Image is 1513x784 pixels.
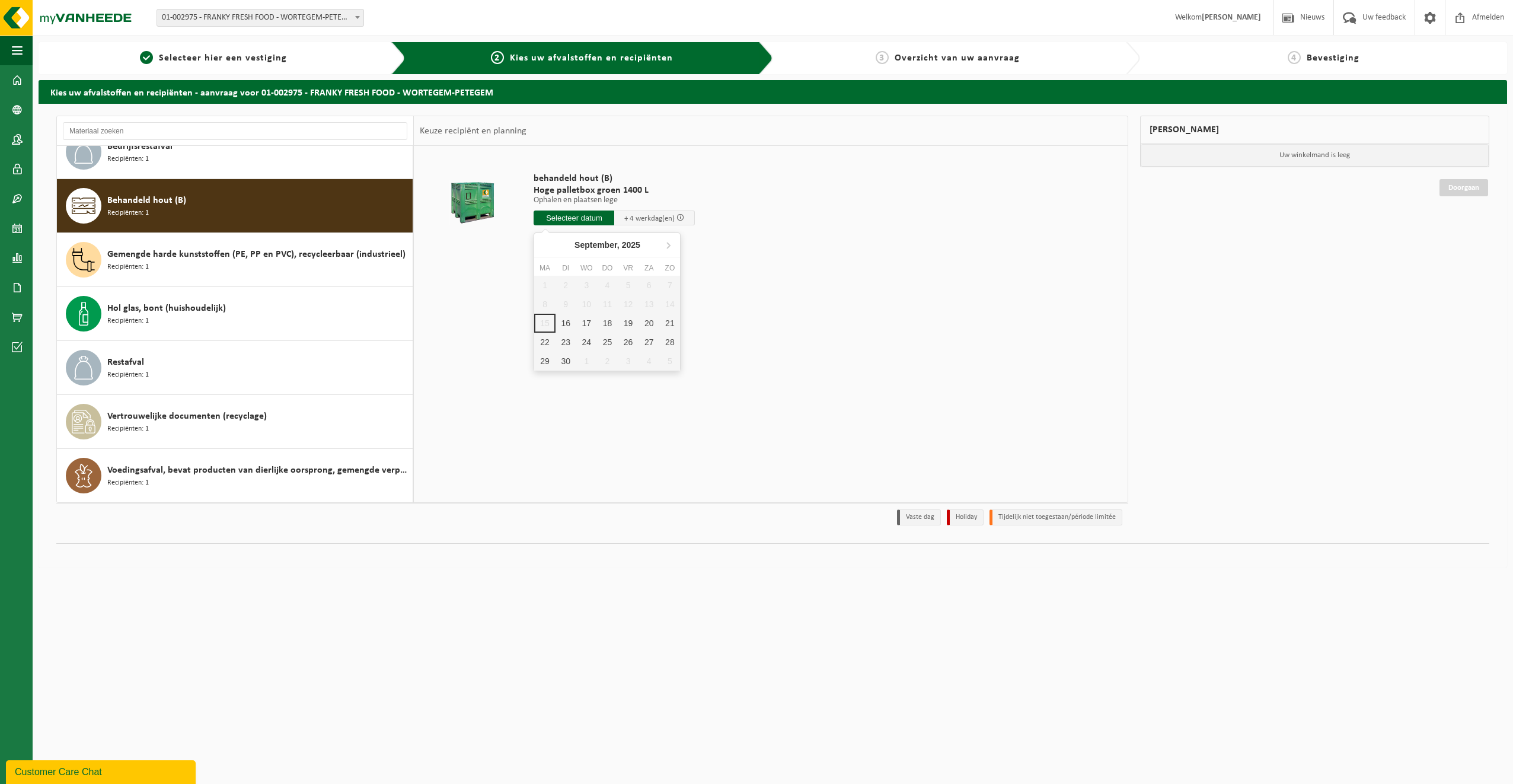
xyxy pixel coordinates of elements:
[597,314,618,333] div: 18
[947,509,984,525] li: Holiday
[107,409,267,423] span: Vertrouwelijke documenten (recyclage)
[534,211,614,225] input: Selecteer datum
[57,341,413,395] button: Restafval Recipiënten: 1
[576,314,597,333] div: 17
[107,208,149,219] span: Recipiënten: 1
[659,262,680,274] div: zo
[639,333,659,352] div: 27
[414,116,532,146] div: Keuze recipiënt en planning
[107,315,149,327] span: Recipiënten: 1
[140,51,153,64] span: 1
[1141,144,1489,167] p: Uw winkelmand is leeg
[556,352,576,371] div: 30
[57,233,413,287] button: Gemengde harde kunststoffen (PE, PP en PVC), recycleerbaar (industrieel) Recipiënten: 1
[618,352,639,371] div: 3
[556,314,576,333] div: 16
[570,235,645,254] div: September,
[618,333,639,352] div: 26
[107,355,144,369] span: Restafval
[659,333,680,352] div: 28
[107,369,149,381] span: Recipiënten: 1
[107,423,149,435] span: Recipiënten: 1
[639,262,659,274] div: za
[597,333,618,352] div: 25
[107,154,149,165] span: Recipiënten: 1
[895,53,1020,63] span: Overzicht van uw aanvraag
[597,352,618,371] div: 2
[107,301,226,315] span: Hol glas, bont (huishoudelijk)
[639,352,659,371] div: 4
[897,509,941,525] li: Vaste dag
[876,51,889,64] span: 3
[576,333,597,352] div: 24
[639,314,659,333] div: 20
[534,196,695,205] p: Ophalen en plaatsen lege
[597,262,618,274] div: do
[107,193,186,208] span: Behandeld hout (B)
[534,352,555,371] div: 29
[57,395,413,449] button: Vertrouwelijke documenten (recyclage) Recipiënten: 1
[107,139,173,154] span: Bedrijfsrestafval
[63,122,407,140] input: Materiaal zoeken
[576,262,597,274] div: wo
[659,314,680,333] div: 21
[624,215,675,222] span: + 4 werkdag(en)
[534,173,695,184] span: behandeld hout (B)
[57,287,413,341] button: Hol glas, bont (huishoudelijk) Recipiënten: 1
[618,314,639,333] div: 19
[622,241,640,249] i: 2025
[57,179,413,233] button: Behandeld hout (B) Recipiënten: 1
[534,262,555,274] div: ma
[44,51,382,65] a: 1Selecteer hier een vestiging
[1439,179,1488,196] a: Doorgaan
[556,262,576,274] div: di
[107,262,149,273] span: Recipiënten: 1
[57,449,413,502] button: Voedingsafval, bevat producten van dierlijke oorsprong, gemengde verpakking (exclusief glas), cat...
[989,509,1122,525] li: Tijdelijk niet toegestaan/période limitée
[39,80,1507,103] h2: Kies uw afvalstoffen en recipiënten - aanvraag voor 01-002975 - FRANKY FRESH FOOD - WORTEGEM-PETEGEM
[659,352,680,371] div: 5
[6,758,198,784] iframe: chat widget
[107,463,410,477] span: Voedingsafval, bevat producten van dierlijke oorsprong, gemengde verpakking (exclusief glas), cat...
[576,352,597,371] div: 1
[57,125,413,179] button: Bedrijfsrestafval Recipiënten: 1
[107,247,406,262] span: Gemengde harde kunststoffen (PE, PP en PVC), recycleerbaar (industrieel)
[556,333,576,352] div: 23
[491,51,504,64] span: 2
[534,333,555,352] div: 22
[1307,53,1359,63] span: Bevestiging
[1202,13,1261,22] strong: [PERSON_NAME]
[159,53,287,63] span: Selecteer hier een vestiging
[510,53,673,63] span: Kies uw afvalstoffen en recipiënten
[1288,51,1301,64] span: 4
[618,262,639,274] div: vr
[157,9,364,27] span: 01-002975 - FRANKY FRESH FOOD - WORTEGEM-PETEGEM
[157,9,363,26] span: 01-002975 - FRANKY FRESH FOOD - WORTEGEM-PETEGEM
[107,477,149,489] span: Recipiënten: 1
[1140,116,1489,144] div: [PERSON_NAME]
[534,184,695,196] span: Hoge palletbox groen 1400 L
